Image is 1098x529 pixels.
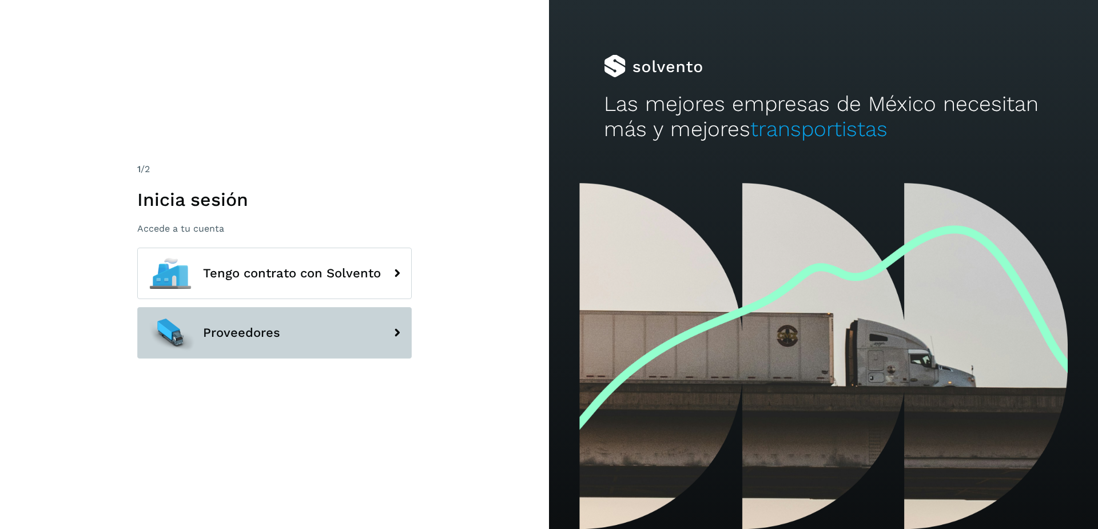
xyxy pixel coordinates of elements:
h1: Inicia sesión [137,189,412,210]
p: Accede a tu cuenta [137,223,412,234]
button: Proveedores [137,307,412,359]
span: Proveedores [203,326,280,340]
div: /2 [137,162,412,176]
h2: Las mejores empresas de México necesitan más y mejores [604,92,1043,142]
span: Tengo contrato con Solvento [203,267,381,280]
button: Tengo contrato con Solvento [137,248,412,299]
span: transportistas [750,117,888,141]
span: 1 [137,164,141,174]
